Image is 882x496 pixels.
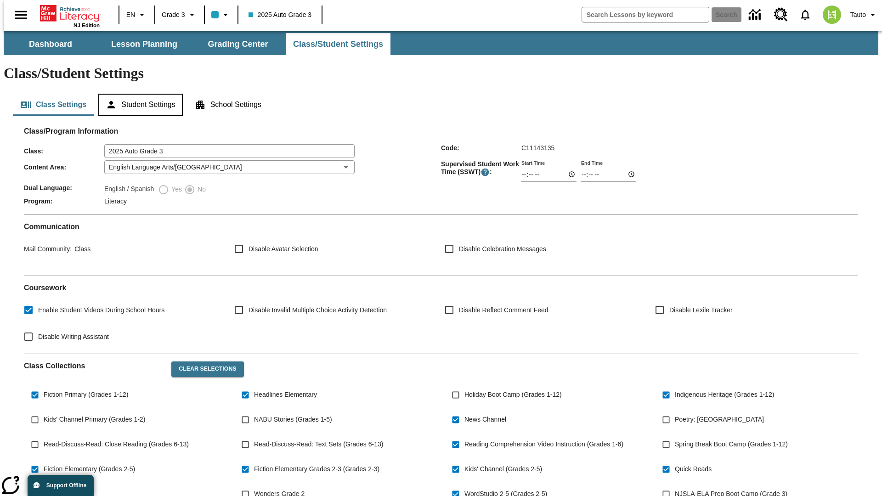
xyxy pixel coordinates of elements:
span: 2025 Auto Grade 3 [249,10,312,20]
button: Class Settings [13,94,94,116]
label: Start Time [521,159,545,166]
button: Support Offline [28,475,94,496]
span: NABU Stories (Grades 1-5) [254,415,332,424]
span: Class [72,245,90,253]
img: avatar image [823,6,841,24]
div: Home [40,3,100,28]
button: Open side menu [7,1,34,28]
span: Literacy [104,197,127,205]
button: Grade: Grade 3, Select a grade [158,6,201,23]
span: Enable Student Videos During School Hours [38,305,164,315]
button: Grading Center [192,33,284,55]
span: Read-Discuss-Read: Close Reading (Grades 6-13) [44,440,189,449]
h2: Class/Program Information [24,127,858,135]
button: Dashboard [5,33,96,55]
span: Disable Avatar Selection [249,244,318,254]
span: Grade 3 [162,10,185,20]
span: Class : [24,147,104,155]
span: NJ Edition [73,23,100,28]
button: Class/Student Settings [286,33,390,55]
div: English Language Arts/[GEOGRAPHIC_DATA] [104,160,355,174]
span: Disable Reflect Comment Feed [459,305,548,315]
span: Disable Lexile Tracker [669,305,733,315]
button: Clear Selections [171,361,243,377]
h2: Class Collections [24,361,164,370]
label: End Time [581,159,603,166]
span: C11143135 [521,144,554,152]
span: Program : [24,197,104,205]
button: Student Settings [98,94,182,116]
span: Mail Community : [24,245,72,253]
span: Kids' Channel (Grades 2-5) [464,464,542,474]
a: Resource Center, Will open in new tab [769,2,793,27]
span: News Channel [464,415,506,424]
span: Reading Comprehension Video Instruction (Grades 1-6) [464,440,623,449]
a: Notifications [793,3,817,27]
h2: Course work [24,283,858,292]
span: Fiction Elementary (Grades 2-5) [44,464,135,474]
span: Content Area : [24,163,104,171]
span: Code : [441,144,521,152]
div: Class/Program Information [24,136,858,207]
span: Yes [169,185,182,194]
button: Profile/Settings [847,6,882,23]
h1: Class/Student Settings [4,65,878,82]
div: SubNavbar [4,33,391,55]
span: Poetry: [GEOGRAPHIC_DATA] [675,415,764,424]
span: Holiday Boot Camp (Grades 1-12) [464,390,562,400]
span: Read-Discuss-Read: Text Sets (Grades 6-13) [254,440,383,449]
a: Home [40,4,100,23]
span: No [195,185,206,194]
span: Dual Language : [24,184,104,192]
input: Class [104,144,355,158]
a: Data Center [743,2,769,28]
span: Disable Celebration Messages [459,244,546,254]
button: Language: EN, Select a language [122,6,152,23]
button: School Settings [187,94,269,116]
button: Supervised Student Work Time is the timeframe when students can take LevelSet and when lessons ar... [481,168,490,177]
h2: Communication [24,222,858,231]
span: Quick Reads [675,464,712,474]
div: Communication [24,222,858,268]
span: EN [126,10,135,20]
div: Coursework [24,283,858,346]
button: Lesson Planning [98,33,190,55]
label: English / Spanish [104,184,154,195]
div: Class/Student Settings [13,94,869,116]
input: search field [582,7,709,22]
div: SubNavbar [4,31,878,55]
span: Indigenous Heritage (Grades 1-12) [675,390,774,400]
span: Support Offline [46,482,86,489]
button: Class color is light blue. Change class color [208,6,235,23]
span: Fiction Elementary Grades 2-3 (Grades 2-3) [254,464,379,474]
span: Fiction Primary (Grades 1-12) [44,390,128,400]
span: Tauto [850,10,866,20]
span: Spring Break Boot Camp (Grades 1-12) [675,440,788,449]
span: Disable Invalid Multiple Choice Activity Detection [249,305,387,315]
span: Headlines Elementary [254,390,317,400]
span: Supervised Student Work Time (SSWT) : [441,160,521,177]
span: Disable Writing Assistant [38,332,109,342]
span: Kids' Channel Primary (Grades 1-2) [44,415,145,424]
button: Select a new avatar [817,3,847,27]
